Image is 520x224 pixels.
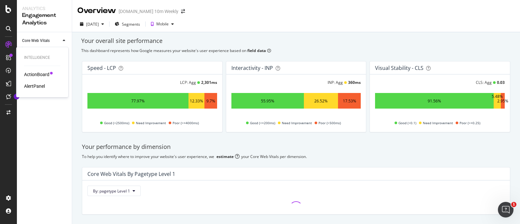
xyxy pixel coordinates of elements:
span: 1 [511,202,516,207]
div: Core Web Vitals By pagetype Level 1 [87,171,175,177]
div: 5.48% [492,94,503,108]
div: Your performance by dimension [82,143,510,151]
div: 26.52% [314,98,328,104]
button: By: pagetype Level 1 [87,186,141,196]
div: 91.56% [428,98,441,104]
a: Overview [25,47,67,54]
div: CLS: Agg [476,80,492,85]
div: 360 ms [348,80,361,85]
span: Poor (>=4000ms) [173,119,199,127]
span: Poor (>=0.25) [460,119,480,127]
div: 2.95% [497,98,508,104]
div: Engagement Analytics [22,12,67,27]
div: 55.95% [261,98,274,104]
span: Good (<0.1) [398,119,416,127]
iframe: Intercom live chat [498,202,513,217]
div: [DOMAIN_NAME] 10m Weekly [119,8,178,15]
button: Segments [112,19,143,29]
div: 77.97% [131,98,145,104]
span: Segments [122,21,140,27]
div: Visual Stability - CLS [375,65,423,71]
button: [DATE] [77,19,107,29]
div: 9.7% [206,98,215,104]
a: AlertPanel [24,83,45,89]
div: Speed - LCP [87,65,116,71]
div: To help you identify where to improve your website's user experience, we your Core Web Vitals per... [82,154,510,159]
button: Mobile [148,19,176,29]
div: INP: Agg [328,80,343,85]
span: Good (<2500ms) [104,119,129,127]
div: Interactivity - INP [231,65,273,71]
div: 17.53% [343,98,356,104]
div: Your overall site performance [81,37,511,45]
div: 12.33% [190,98,203,104]
b: field data [247,48,266,53]
div: Mobile [156,22,169,26]
div: Intelligence [24,55,60,60]
span: Poor (>500ms) [318,119,341,127]
span: Good (<=200ms) [250,119,275,127]
div: LCP: Agg [180,80,196,85]
div: This dashboard represents how Google measures your website's user experience based on [81,48,511,53]
a: Core Web Vitals [22,37,61,44]
span: Need Improvement [136,119,166,127]
span: Need Improvement [423,119,453,127]
a: ActionBoard [24,71,49,78]
div: estimate [216,154,234,159]
div: 2,301 ms [201,80,217,85]
div: Analytics [22,5,67,12]
span: By: pagetype Level 1 [93,188,130,194]
div: arrow-right-arrow-left [181,9,185,14]
div: Core Web Vitals [22,37,50,44]
div: Overview [77,5,116,16]
div: Tooltip anchor [14,94,19,99]
div: Overview [25,47,41,54]
span: Need Improvement [282,119,312,127]
div: 0.03 [497,80,505,85]
div: [DATE] [86,21,99,27]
